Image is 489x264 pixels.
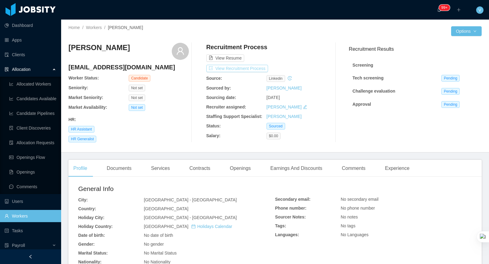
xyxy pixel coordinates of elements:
[275,223,286,228] b: Tags:
[451,26,482,36] button: Optionsicon: down
[5,67,9,71] i: icon: solution
[352,89,395,94] strong: Challenge evaluation
[206,114,263,119] b: Staffing Support Specialist:
[352,75,384,80] strong: Tech screening
[267,133,281,139] span: $0.00
[267,75,285,82] span: linkedin
[144,215,237,220] span: [GEOGRAPHIC_DATA] - [GEOGRAPHIC_DATA]
[12,67,31,72] span: Allocation
[144,251,177,255] span: No Marital Status
[144,224,232,229] span: [GEOGRAPHIC_DATA]
[129,104,145,111] span: Not set
[441,88,460,95] span: Pending
[129,94,145,101] span: Not set
[225,160,256,177] div: Openings
[206,65,268,72] button: icon: exportView Recruitment Process
[82,25,83,30] span: /
[78,184,275,194] h2: General Info
[267,86,302,90] a: [PERSON_NAME]
[176,47,185,55] i: icon: user
[275,206,307,211] b: Phone number:
[68,117,76,122] b: HR :
[337,160,370,177] div: Comments
[206,133,221,138] b: Salary:
[129,75,150,82] span: Candidate
[349,45,482,53] h3: Recruitment Results
[341,223,472,229] div: No tags
[5,19,56,31] a: icon: pie-chartDashboard
[68,75,99,80] b: Worker Status:
[267,114,302,119] a: [PERSON_NAME]
[68,136,96,142] span: HR Generalist
[86,25,102,30] a: Workers
[206,86,231,90] b: Sourced by:
[352,63,373,68] strong: Screening
[78,206,96,211] b: Country:
[68,85,88,90] b: Seniority:
[9,151,56,163] a: icon: idcardOpenings Flow
[68,43,130,53] h3: [PERSON_NAME]
[68,25,80,30] a: Home
[78,233,105,238] b: Date of birth:
[439,5,450,11] sup: 905
[78,224,113,229] b: Holiday Country:
[206,105,246,109] b: Recruiter assigned:
[104,25,105,30] span: /
[144,197,237,202] span: [GEOGRAPHIC_DATA] - [GEOGRAPHIC_DATA]
[275,197,311,202] b: Secondary email:
[206,95,236,100] b: Sourcing date:
[68,105,107,110] b: Market Availability:
[341,232,369,237] span: No Languages
[206,56,244,61] a: icon: file-textView Resume
[102,160,136,177] div: Documents
[5,49,56,61] a: icon: auditClients
[9,181,56,193] a: icon: messageComments
[9,166,56,178] a: icon: file-textOpenings
[341,197,379,202] span: No secondary email
[457,8,461,12] i: icon: plus
[5,210,56,222] a: icon: userWorkers
[341,215,358,219] span: No notes
[144,242,164,247] span: No gender
[144,233,173,238] span: No date of birth
[9,122,56,134] a: icon: file-searchClient Discoveries
[78,242,95,247] b: Gender:
[78,215,105,220] b: Holiday City:
[441,75,460,82] span: Pending
[267,105,302,109] a: [PERSON_NAME]
[146,160,175,177] div: Services
[68,63,189,71] h4: [EMAIL_ADDRESS][DOMAIN_NAME]
[129,85,145,91] span: Not set
[288,76,292,80] i: icon: history
[12,243,25,248] span: Payroll
[437,8,441,12] i: icon: bell
[266,160,327,177] div: Earnings And Discounts
[380,160,414,177] div: Experience
[206,66,268,71] a: icon: exportView Recruitment Process
[68,160,92,177] div: Profile
[341,206,375,211] span: No phone number
[206,76,222,81] b: Source:
[441,101,460,108] span: Pending
[5,195,56,207] a: icon: robotUsers
[206,54,244,62] button: icon: file-textView Resume
[267,95,280,100] span: [DATE]
[185,160,215,177] div: Contracts
[78,197,88,202] b: City:
[275,232,299,237] b: Languages:
[191,224,232,229] a: icon: calendarHolidays Calendar
[5,225,56,237] a: icon: profileTasks
[267,123,285,130] span: Sourced
[9,107,56,119] a: icon: line-chartCandidate Pipelines
[352,102,371,107] strong: Approval
[68,126,94,133] span: HR Assistant
[191,224,196,229] i: icon: calendar
[5,34,56,46] a: icon: appstoreApps
[9,78,56,90] a: icon: line-chartAllocated Workers
[303,105,307,109] i: icon: edit
[5,243,9,248] i: icon: file-protect
[9,137,56,149] a: icon: file-doneAllocation Requests
[78,251,108,255] b: Marital Status:
[68,95,103,100] b: Market Seniority:
[275,215,306,219] b: Sourcer Notes:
